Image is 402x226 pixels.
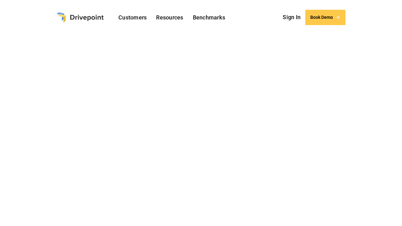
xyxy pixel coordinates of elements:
div: Book Demo [310,15,333,20]
a: Benchmarks [190,13,229,22]
a: Resources [153,13,186,22]
a: Customers [115,13,150,22]
a: home [57,12,104,23]
a: Book Demo [305,10,345,25]
a: Sign In [280,13,304,22]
